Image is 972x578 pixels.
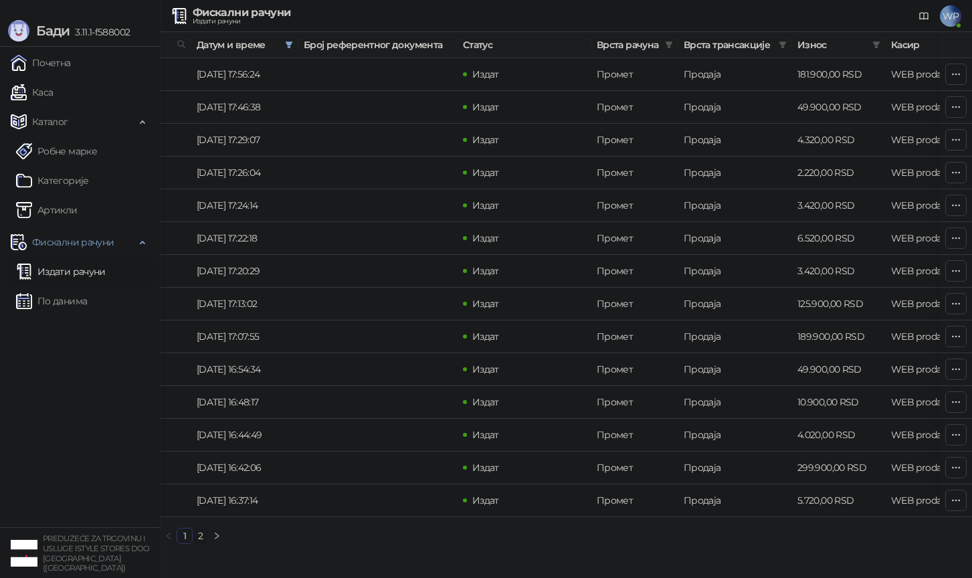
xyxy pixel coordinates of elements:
[472,363,499,375] span: Издат
[32,108,68,135] span: Каталог
[70,26,130,38] span: 3.11.1-f588002
[16,167,89,194] a: Категорије
[792,386,886,419] td: 10.900,00 RSD
[792,189,886,222] td: 3.420,00 RSD
[472,330,499,343] span: Издат
[591,452,678,484] td: Промет
[209,528,225,544] li: Следећа страна
[191,288,298,320] td: [DATE] 17:13:02
[678,452,792,484] td: Продаја
[8,20,29,41] img: Logo
[197,37,280,52] span: Датум и време
[591,484,678,517] td: Промет
[591,124,678,157] td: Промет
[191,222,298,255] td: [DATE] 17:22:18
[797,37,867,52] span: Износ
[792,91,886,124] td: 49.900,00 RSD
[209,528,225,544] button: right
[684,37,773,52] span: Врста трансакције
[779,41,787,49] span: filter
[872,41,880,49] span: filter
[591,189,678,222] td: Промет
[678,157,792,189] td: Продаја
[591,386,678,419] td: Промет
[792,320,886,353] td: 189.900,00 RSD
[472,494,499,506] span: Издат
[472,134,499,146] span: Издат
[792,157,886,189] td: 2.220,00 RSD
[913,5,935,27] a: Документација
[32,229,114,256] span: Фискални рачуни
[191,353,298,386] td: [DATE] 16:54:34
[193,528,208,543] a: 2
[678,419,792,452] td: Продаја
[191,484,298,517] td: [DATE] 16:37:14
[16,197,78,223] a: ArtikliАртикли
[161,528,177,544] li: Претходна страна
[591,353,678,386] td: Промет
[472,199,499,211] span: Издат
[458,32,591,58] th: Статус
[597,37,660,52] span: Врста рачуна
[16,258,106,285] a: Издати рачуни
[191,58,298,91] td: [DATE] 17:56:24
[193,18,290,25] div: Издати рачуни
[16,138,97,165] a: Робне марке
[678,288,792,320] td: Продаја
[940,5,961,27] span: WP
[678,58,792,91] td: Продаја
[678,32,792,58] th: Врста трансакције
[792,124,886,157] td: 4.320,00 RSD
[792,255,886,288] td: 3.420,00 RSD
[191,255,298,288] td: [DATE] 17:20:29
[191,452,298,484] td: [DATE] 16:42:06
[298,32,458,58] th: Број референтног документа
[792,58,886,91] td: 181.900,00 RSD
[678,91,792,124] td: Продаја
[678,320,792,353] td: Продаја
[591,419,678,452] td: Промет
[792,452,886,484] td: 299.900,00 RSD
[165,532,173,540] span: left
[870,35,883,55] span: filter
[285,41,293,49] span: filter
[472,462,499,474] span: Издат
[678,124,792,157] td: Продаја
[678,386,792,419] td: Продаја
[678,255,792,288] td: Продаја
[591,320,678,353] td: Промет
[591,157,678,189] td: Промет
[792,222,886,255] td: 6.520,00 RSD
[11,79,53,106] a: Каса
[191,157,298,189] td: [DATE] 17:26:04
[472,265,499,277] span: Издат
[191,419,298,452] td: [DATE] 16:44:49
[16,288,87,314] a: По данима
[678,222,792,255] td: Продаја
[472,68,499,80] span: Издат
[282,35,296,55] span: filter
[11,50,71,76] a: Почетна
[177,528,192,543] a: 1
[792,288,886,320] td: 125.900,00 RSD
[43,534,150,573] small: PREDUZEĆE ZA TRGOVINU I USLUGE ISTYLE STORES DOO [GEOGRAPHIC_DATA] ([GEOGRAPHIC_DATA])
[662,35,676,55] span: filter
[665,41,673,49] span: filter
[591,32,678,58] th: Врста рачуна
[191,320,298,353] td: [DATE] 17:07:55
[472,101,499,113] span: Издат
[36,23,70,39] span: Бади
[472,232,499,244] span: Издат
[792,419,886,452] td: 4.020,00 RSD
[591,255,678,288] td: Промет
[191,124,298,157] td: [DATE] 17:29:07
[472,298,499,310] span: Издат
[678,484,792,517] td: Продаја
[191,189,298,222] td: [DATE] 17:24:14
[193,528,209,544] li: 2
[472,396,499,408] span: Издат
[191,386,298,419] td: [DATE] 16:48:17
[213,532,221,540] span: right
[591,222,678,255] td: Промет
[161,528,177,544] button: left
